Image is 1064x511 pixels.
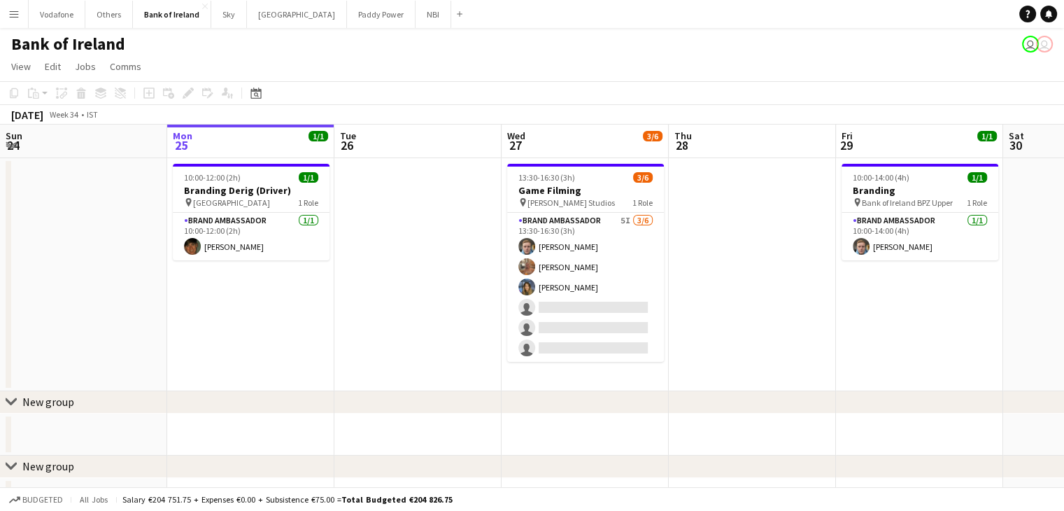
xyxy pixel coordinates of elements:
[171,137,192,153] span: 25
[643,131,662,141] span: 3/6
[22,495,63,505] span: Budgeted
[674,129,692,142] span: Thu
[133,1,211,28] button: Bank of Ireland
[87,109,98,120] div: IST
[341,494,453,505] span: Total Budgeted €204 826.75
[3,137,22,153] span: 24
[507,184,664,197] h3: Game Filming
[842,164,998,260] app-job-card: 10:00-14:00 (4h)1/1Branding Bank of Ireland BPZ Upper1 RoleBrand Ambassador1/110:00-14:00 (4h)[PE...
[85,1,133,28] button: Others
[7,492,65,507] button: Budgeted
[39,57,66,76] a: Edit
[29,1,85,28] button: Vodafone
[1007,137,1024,153] span: 30
[22,459,74,473] div: New group
[842,184,998,197] h3: Branding
[644,143,662,153] div: 1 Job
[633,172,653,183] span: 3/6
[1022,36,1039,52] app-user-avatar: Katie Shovlin
[853,172,909,183] span: 10:00-14:00 (4h)
[110,60,141,73] span: Comms
[842,213,998,260] app-card-role: Brand Ambassador1/110:00-14:00 (4h)[PERSON_NAME]
[518,172,575,183] span: 13:30-16:30 (3h)
[6,129,22,142] span: Sun
[862,197,953,208] span: Bank of Ireland BPZ Upper
[347,1,416,28] button: Paddy Power
[11,108,43,122] div: [DATE]
[632,197,653,208] span: 1 Role
[45,60,61,73] span: Edit
[416,1,451,28] button: NBI
[1009,129,1024,142] span: Sat
[967,172,987,183] span: 1/1
[839,137,853,153] span: 29
[340,129,356,142] span: Tue
[75,60,96,73] span: Jobs
[842,129,853,142] span: Fri
[338,137,356,153] span: 26
[173,184,329,197] h3: Branding Derig (Driver)
[211,1,247,28] button: Sky
[507,164,664,362] app-job-card: 13:30-16:30 (3h)3/6Game Filming [PERSON_NAME] Studios1 RoleBrand Ambassador5I3/613:30-16:30 (3h)[...
[6,57,36,76] a: View
[967,197,987,208] span: 1 Role
[505,137,525,153] span: 27
[173,164,329,260] app-job-card: 10:00-12:00 (2h)1/1Branding Derig (Driver) [GEOGRAPHIC_DATA]1 RoleBrand Ambassador1/110:00-12:00 ...
[173,129,192,142] span: Mon
[122,494,453,505] div: Salary €204 751.75 + Expenses €0.00 + Subsistence €75.00 =
[308,131,328,141] span: 1/1
[46,109,81,120] span: Week 34
[11,60,31,73] span: View
[672,137,692,153] span: 28
[977,131,997,141] span: 1/1
[69,57,101,76] a: Jobs
[193,197,270,208] span: [GEOGRAPHIC_DATA]
[184,172,241,183] span: 10:00-12:00 (2h)
[978,143,996,153] div: 1 Job
[507,129,525,142] span: Wed
[299,172,318,183] span: 1/1
[507,213,664,362] app-card-role: Brand Ambassador5I3/613:30-16:30 (3h)[PERSON_NAME][PERSON_NAME][PERSON_NAME]
[11,34,125,55] h1: Bank of Ireland
[247,1,347,28] button: [GEOGRAPHIC_DATA]
[309,143,327,153] div: 1 Job
[1036,36,1053,52] app-user-avatar: Katie Shovlin
[173,213,329,260] app-card-role: Brand Ambassador1/110:00-12:00 (2h)[PERSON_NAME]
[104,57,147,76] a: Comms
[527,197,615,208] span: [PERSON_NAME] Studios
[77,494,111,505] span: All jobs
[298,197,318,208] span: 1 Role
[22,395,74,409] div: New group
